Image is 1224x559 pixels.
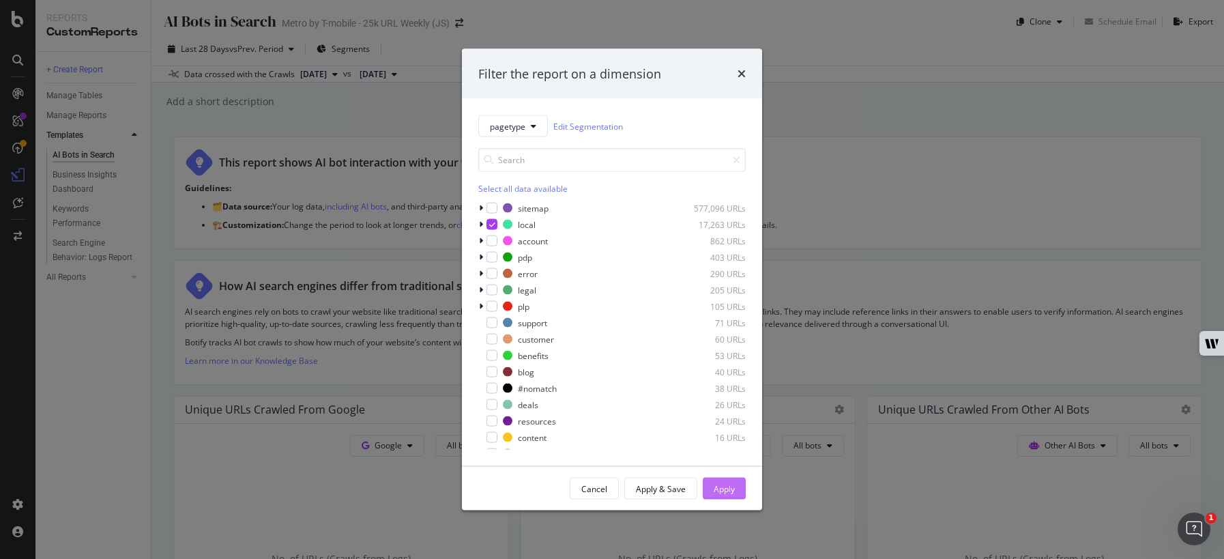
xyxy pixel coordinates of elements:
[478,183,746,195] div: Select all data available
[518,317,547,328] div: support
[518,268,538,279] div: error
[679,333,746,345] div: 60 URLs
[679,349,746,361] div: 53 URLs
[714,483,735,494] div: Apply
[679,268,746,279] div: 290 URLs
[518,218,536,230] div: local
[679,431,746,443] div: 16 URLs
[679,202,746,214] div: 577,096 URLs
[679,415,746,427] div: 24 URLs
[570,478,619,500] button: Cancel
[478,65,661,83] div: Filter the report on a dimension
[679,235,746,246] div: 862 URLs
[518,415,556,427] div: resources
[518,300,529,312] div: plp
[1178,513,1210,545] iframe: Intercom live chat
[636,483,686,494] div: Apply & Save
[679,399,746,410] div: 26 URLs
[518,366,534,377] div: blog
[679,218,746,230] div: 17,263 URLs
[738,65,746,83] div: times
[679,382,746,394] div: 38 URLs
[679,448,746,459] div: 14 URLs
[624,478,697,500] button: Apply & Save
[679,366,746,377] div: 40 URLs
[490,120,525,132] span: pagetype
[703,478,746,500] button: Apply
[478,115,548,137] button: pagetype
[679,251,746,263] div: 403 URLs
[518,202,549,214] div: sitemap
[581,483,607,494] div: Cancel
[679,284,746,296] div: 205 URLs
[518,235,548,246] div: account
[518,251,532,263] div: pdp
[518,284,536,296] div: legal
[518,349,549,361] div: benefits
[518,333,554,345] div: customer
[518,431,547,443] div: content
[518,448,538,459] div: plans
[518,399,538,410] div: deals
[462,48,762,511] div: modal
[679,300,746,312] div: 105 URLs
[478,148,746,172] input: Search
[679,317,746,328] div: 71 URLs
[518,382,557,394] div: #nomatch
[553,119,623,133] a: Edit Segmentation
[1206,513,1216,524] span: 1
